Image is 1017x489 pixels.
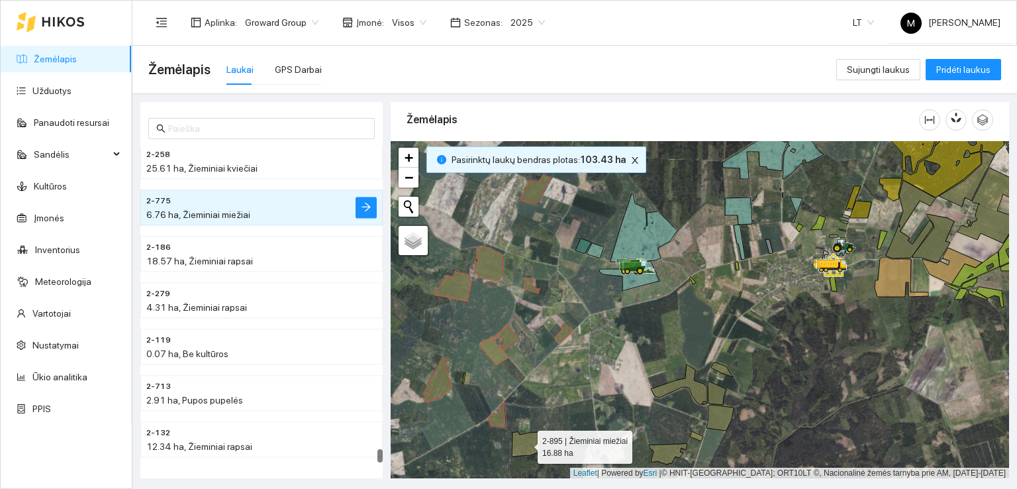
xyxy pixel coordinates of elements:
div: Žemėlapis [407,101,919,138]
button: column-width [919,109,940,131]
span: 2-775 [146,195,171,208]
span: shop [342,17,353,28]
span: Aplinka : [205,15,237,30]
a: Inventorius [35,244,80,255]
a: Zoom out [399,168,418,188]
a: Esri [644,468,657,478]
span: calendar [450,17,461,28]
span: 6.76 ha, Žieminiai miežiai [146,209,250,220]
a: Kultūros [34,181,67,191]
span: 4.31 ha, Žieminiai rapsai [146,302,247,313]
span: LT [853,13,874,32]
button: menu-fold [148,9,175,36]
span: Įmonė : [356,15,384,30]
span: Sandėlis [34,141,109,168]
a: Layers [399,226,428,255]
span: 0.07 ha, Be kultūros [146,349,228,359]
span: Pridėti laukus [936,62,991,77]
span: 2-132 [146,427,170,440]
span: info-circle [437,155,446,164]
a: Sujungti laukus [836,64,920,75]
span: 2-713 [146,381,171,394]
span: Groward Group [245,13,318,32]
a: Įmonės [34,213,64,223]
a: Nustatymai [32,340,79,351]
span: close [628,156,642,165]
span: Žemėlapis [148,59,211,80]
span: column-width [920,115,940,125]
button: Initiate a new search [399,197,418,217]
span: 25.61 ha, Žieminiai kviečiai [146,163,258,174]
span: 2-119 [146,335,171,347]
span: | [659,468,661,478]
div: | Powered by © HNIT-[GEOGRAPHIC_DATA]; ORT10LT ©, Nacionalinė žemės tarnyba prie AM, [DATE]-[DATE] [570,468,1009,479]
span: menu-fold [156,17,168,28]
a: Zoom in [399,148,418,168]
a: Pridėti laukus [926,64,1001,75]
button: arrow-right [356,197,377,218]
span: 12.34 ha, Žieminiai rapsai [146,441,252,452]
span: arrow-right [361,201,371,214]
span: 18.57 ha, Žieminiai rapsai [146,256,253,266]
span: + [405,149,413,166]
span: M [907,13,915,34]
span: 2-258 [146,149,170,162]
span: 2-279 [146,288,170,301]
span: search [156,124,166,133]
div: GPS Darbai [275,62,322,77]
b: 103.43 ha [580,154,626,165]
a: Ūkio analitika [32,372,87,382]
a: Meteorologija [35,276,91,287]
span: Pasirinktų laukų bendras plotas : [452,152,626,167]
a: Žemėlapis [34,54,77,64]
span: Visos [392,13,426,32]
span: layout [191,17,201,28]
span: 2.91 ha, Pupos pupelės [146,395,243,406]
span: [PERSON_NAME] [900,17,1000,28]
a: Panaudoti resursai [34,117,109,128]
span: Sujungti laukus [847,62,910,77]
a: Leaflet [573,468,597,478]
span: 2025 [510,13,545,32]
input: Paieška [168,121,367,136]
a: PPIS [32,404,51,414]
a: Vartotojai [32,308,71,319]
a: Užduotys [32,85,72,96]
span: Sezonas : [464,15,503,30]
button: Pridėti laukus [926,59,1001,80]
button: close [627,152,643,168]
span: − [405,169,413,186]
div: Laukai [226,62,254,77]
button: Sujungti laukus [836,59,920,80]
span: 2-186 [146,242,171,254]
